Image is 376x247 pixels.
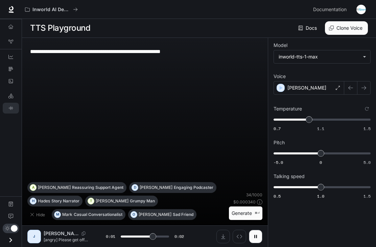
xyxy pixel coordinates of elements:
[363,126,371,131] span: 1.5
[129,182,216,193] button: D[PERSON_NAME]Engaging Podcaster
[52,209,125,220] button: MMarkCasual Conversationalist
[274,74,286,79] p: Voice
[274,174,305,179] p: Talking speed
[32,7,70,13] p: Inworld AI Demos
[174,186,213,190] p: Engaging Podcaster
[27,196,83,206] button: HHadesStory Narrator
[274,159,283,165] span: -5.0
[85,196,158,206] button: T[PERSON_NAME]Grumpy Man
[320,159,322,165] span: 0
[3,103,19,114] a: TTS Playground
[233,230,246,243] button: Inspect
[3,64,19,74] a: Traces
[29,231,40,242] div: J
[317,126,324,131] span: 1.1
[3,199,19,209] a: Documentation
[229,206,262,220] button: Generate⌘⏎
[3,233,18,247] button: Open drawer
[356,5,366,14] img: User avatar
[173,213,193,217] p: Sad Friend
[310,3,352,16] a: Documentation
[363,105,371,113] button: Reset to default
[11,224,18,232] span: Dark mode toggle
[27,209,49,220] button: Hide
[274,50,370,63] div: inworld-tts-1-max
[128,209,196,220] button: O[PERSON_NAME]Sad Friend
[30,196,36,206] div: H
[54,209,61,220] div: M
[88,196,94,206] div: T
[30,182,36,193] div: A
[174,233,184,240] span: 0:02
[62,213,72,217] p: Mark
[22,3,81,16] button: All workspaces
[313,5,347,14] span: Documentation
[131,209,137,220] div: O
[27,182,126,193] button: A[PERSON_NAME]Reassuring Support Agent
[139,213,171,217] p: [PERSON_NAME]
[79,231,88,236] button: Copy Voice ID
[72,186,123,190] p: Reassuring Support Agent
[106,233,115,240] span: 0:01
[74,213,122,217] p: Casual Conversationalist
[274,140,285,145] p: Pitch
[255,211,260,215] p: ⌘⏎
[274,43,287,48] p: Model
[51,199,79,203] p: Story Narrator
[30,21,90,35] h1: TTS Playground
[38,199,50,203] p: Hades
[44,237,90,243] p: [angry] Please get off me, please!
[3,91,19,101] a: LLM Playground
[3,211,19,222] a: Feedback
[3,21,19,32] a: Overview
[363,193,371,199] span: 1.5
[233,199,256,205] p: $ 0.000340
[279,53,359,60] div: inworld-tts-1-max
[325,21,368,35] button: Clone Voice
[274,126,281,131] span: 0.7
[3,36,19,47] a: Graph Registry
[96,199,128,203] p: [PERSON_NAME]
[216,230,230,243] button: Download audio
[274,106,302,111] p: Temperature
[44,230,79,237] p: [PERSON_NAME]
[3,76,19,87] a: Logs
[132,182,138,193] div: D
[274,193,281,199] span: 0.5
[130,199,155,203] p: Grumpy Man
[363,159,371,165] span: 5.0
[3,51,19,62] a: Dashboards
[317,193,324,199] span: 1.0
[246,192,262,198] p: 34 / 1000
[297,21,320,35] a: Docs
[354,3,368,16] button: User avatar
[287,84,326,91] p: [PERSON_NAME]
[140,186,172,190] p: [PERSON_NAME]
[38,186,71,190] p: [PERSON_NAME]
